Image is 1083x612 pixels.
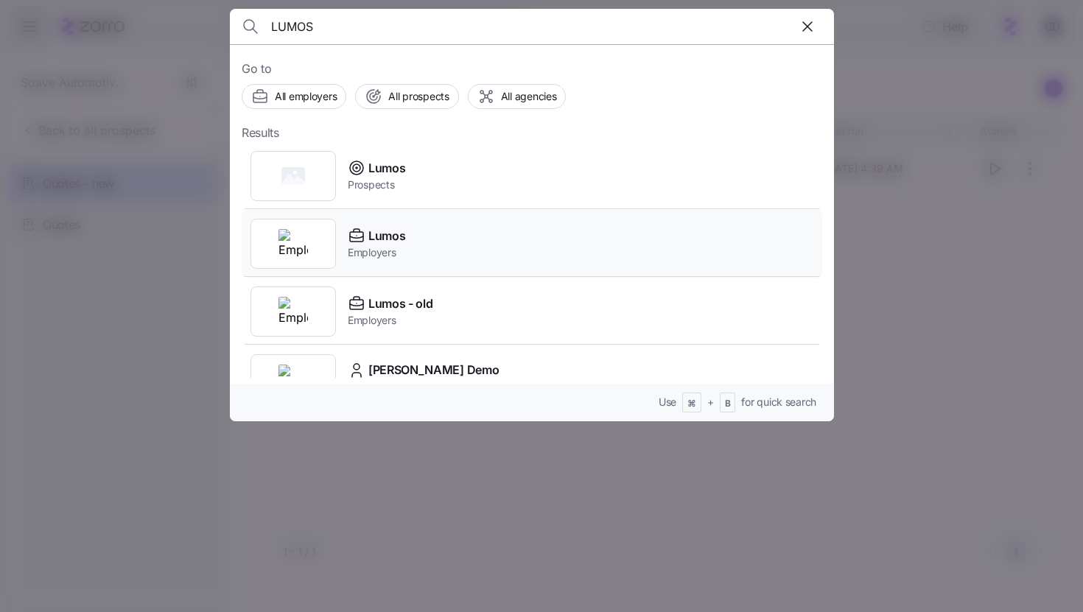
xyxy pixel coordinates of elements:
[368,227,405,245] span: Lumos
[242,124,279,142] span: Results
[659,395,676,409] span: Use
[278,229,308,258] img: Employer logo
[368,361,499,379] span: [PERSON_NAME] Demo
[468,84,567,109] button: All agencies
[278,297,308,326] img: Employer logo
[368,295,432,313] span: Lumos - old
[368,159,405,177] span: Lumos
[348,313,432,328] span: Employers
[275,89,337,104] span: All employers
[278,365,308,394] img: Employer logo
[501,89,557,104] span: All agencies
[355,84,458,109] button: All prospects
[388,89,449,104] span: All prospects
[242,84,346,109] button: All employers
[348,245,405,260] span: Employers
[348,177,405,192] span: Prospects
[242,60,822,78] span: Go to
[741,395,816,409] span: for quick search
[707,395,714,409] span: +
[725,398,731,410] span: B
[687,398,696,410] span: ⌘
